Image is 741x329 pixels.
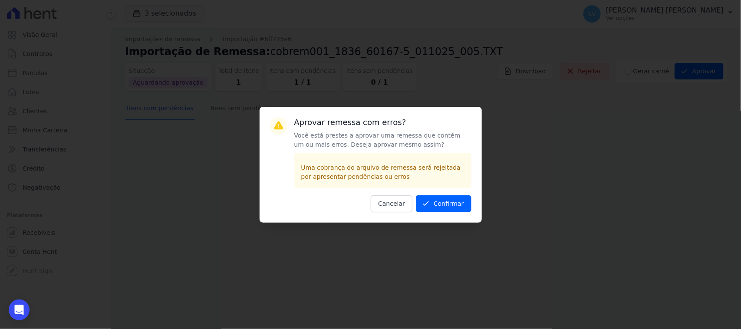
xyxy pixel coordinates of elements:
[294,117,471,128] h3: Aprovar remessa com erros?
[9,299,30,320] div: Open Intercom Messenger
[301,163,464,181] p: Uma cobrança do arquivo de remessa será rejeitada por apresentar pendências ou erros
[416,195,471,212] button: Confirmar
[294,131,471,149] p: Você está prestes a aprovar uma remessa que contém um ou mais erros. Deseja aprovar mesmo assim?
[371,195,412,212] button: Cancelar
